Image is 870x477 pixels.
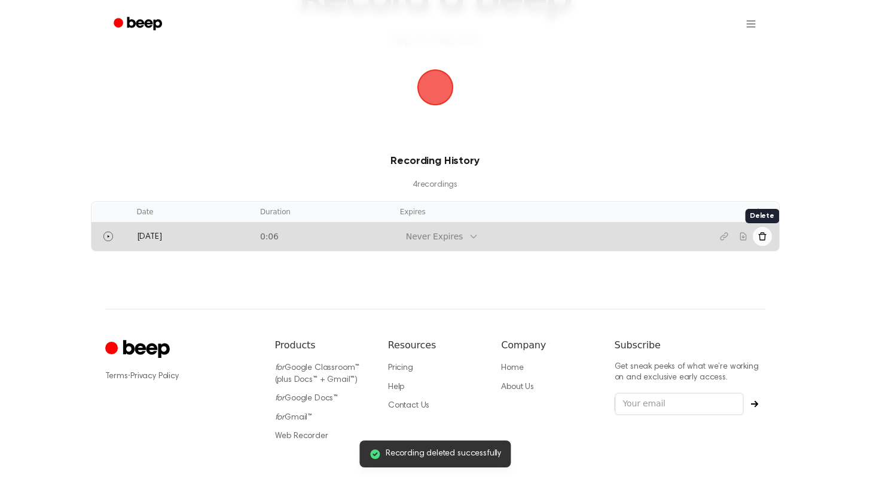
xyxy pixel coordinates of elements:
[253,222,393,251] td: 0:06
[501,338,595,353] h6: Company
[275,394,338,403] a: forGoogle Docs™
[615,338,765,353] h6: Subscribe
[737,10,765,38] button: Open menu
[275,364,285,372] i: for
[275,338,369,353] h6: Products
[615,362,765,383] p: Get sneak peeks of what we’re working on and exclusive early access.
[388,402,429,410] a: Contact Us
[388,338,482,353] h6: Resources
[683,202,779,222] th: Actions
[501,383,534,391] a: About Us
[130,202,253,222] th: Date
[388,383,404,391] a: Help
[715,227,734,246] button: Copy link
[105,372,128,381] a: Terms
[105,13,173,36] a: Beep
[110,179,761,192] p: 4 recording s
[105,370,256,382] div: ·
[99,227,118,246] button: Play
[275,414,285,422] i: for
[275,394,285,403] i: for
[744,400,765,408] button: Subscribe
[137,233,162,241] span: [DATE]
[393,202,683,222] th: Expires
[501,364,523,372] a: Home
[275,414,313,422] a: forGmail™
[130,372,179,381] a: Privacy Policy
[105,338,173,361] a: Cruip
[406,230,463,243] div: Never Expires
[753,227,772,246] button: Delete recording
[253,202,393,222] th: Duration
[417,69,453,105] img: Beep Logo
[275,432,328,440] a: Web Recorder
[615,393,744,415] input: Your email
[275,364,360,384] a: forGoogle Classroom™ (plus Docs™ + Gmail™)
[388,364,413,372] a: Pricing
[110,153,761,169] h3: Recording History
[734,227,753,246] button: Download recording
[386,448,501,460] span: Recording deleted successfully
